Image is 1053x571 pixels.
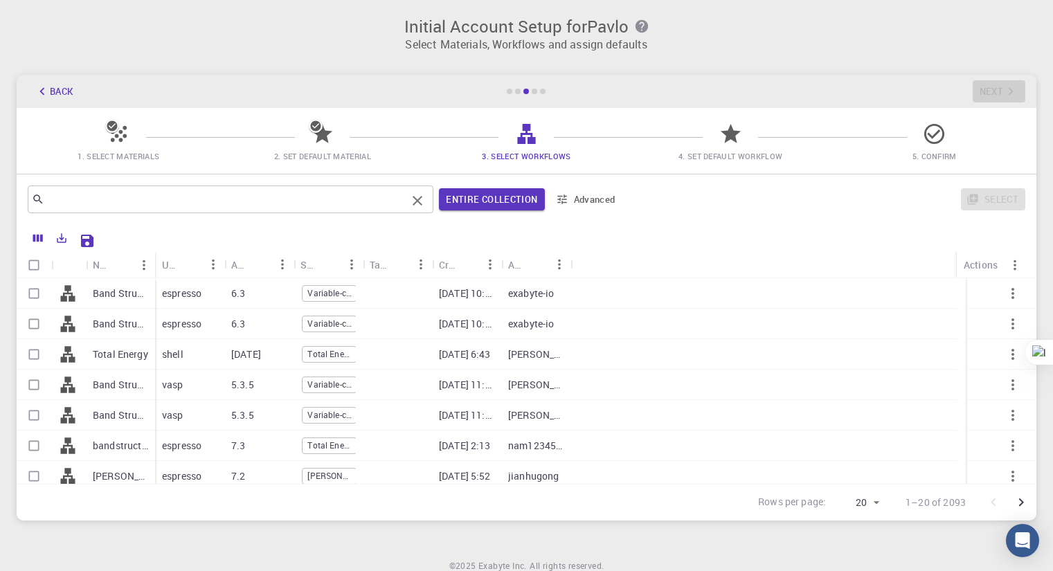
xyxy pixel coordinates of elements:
[1004,254,1026,276] button: Menu
[231,408,254,422] p: 5.3.5
[202,253,224,275] button: Menu
[479,253,501,275] button: Menu
[432,251,501,278] div: Created
[224,251,294,278] div: Application Version
[341,253,363,275] button: Menu
[548,253,570,275] button: Menu
[303,318,357,329] span: Variable-cell Relaxation
[303,409,357,421] span: Variable-cell Relaxation
[526,253,548,275] button: Sort
[86,251,155,278] div: Name
[457,253,479,275] button: Sort
[906,496,966,509] p: 1–20 of 2093
[439,188,544,210] button: Entire collection
[50,227,73,249] button: Export
[678,151,782,161] span: 4. Set Default Workflow
[388,253,410,275] button: Sort
[300,251,318,278] div: Subworkflows
[410,253,432,275] button: Menu
[508,408,564,422] p: [PERSON_NAME]
[26,10,93,22] span: Підтримка
[249,253,271,275] button: Sort
[93,439,148,453] p: bandstructure-calc (clone) (clone)
[303,439,357,451] span: Total Energy
[478,560,527,571] span: Exabyte Inc.
[508,251,526,278] div: Account
[318,253,341,275] button: Sort
[370,251,388,278] div: Tags
[303,379,357,390] span: Variable-cell Relaxation
[155,251,224,278] div: Used application
[912,151,957,161] span: 5. Confirm
[93,251,111,278] div: Name
[439,251,457,278] div: Created
[162,347,183,361] p: shell
[162,251,180,278] div: Used application
[231,439,245,453] p: 7.3
[758,495,826,511] p: Rows per page:
[303,287,357,299] span: Variable-cell Relaxation
[111,254,133,276] button: Sort
[294,251,363,278] div: Subworkflows
[271,253,294,275] button: Menu
[439,347,491,361] p: [DATE] 6:43
[482,151,570,161] span: 3. Select Workflows
[508,378,564,392] p: [PERSON_NAME]
[231,378,254,392] p: 5.3.5
[439,317,494,331] p: [DATE] 10:13
[508,317,555,331] p: exabyte-io
[439,188,544,210] span: Filter throughout whole library including sets (folders)
[1007,489,1035,516] button: Go to next page
[363,251,432,278] div: Tags
[25,17,1028,36] h3: Initial Account Setup for Pavlo
[303,348,357,360] span: Total Energy
[162,469,201,483] p: espresso
[957,251,1026,278] div: Actions
[439,287,494,300] p: [DATE] 10:47
[162,287,201,300] p: espresso
[93,469,148,483] p: [PERSON_NAME]
[78,151,159,161] span: 1. Select Materials
[73,227,101,255] button: Save Explorer Settings
[180,253,202,275] button: Sort
[1006,524,1039,557] div: Open Intercom Messenger
[93,287,148,300] p: Band Structure (LDA)
[406,190,429,212] button: Clear
[162,378,183,392] p: vasp
[508,287,555,300] p: exabyte-io
[231,347,261,361] p: [DATE]
[93,317,148,331] p: Band Structure (LDA)
[274,151,371,161] span: 2. Set Default Material
[93,408,148,422] p: Band Structure + Density of States (TB) VASP 5.3.5 (clone) (clone)
[501,251,570,278] div: Account
[25,36,1028,53] p: Select Materials, Workflows and assign defaults
[508,439,564,453] p: nam1234567
[93,378,148,392] p: Band Structure + Density of States (TB) VASP 5.3.5 (clone) (clone)
[439,378,494,392] p: [DATE] 11:31
[439,439,491,453] p: [DATE] 2:13
[162,439,201,453] p: espresso
[162,408,183,422] p: vasp
[231,251,249,278] div: Application Version
[550,188,622,210] button: Advanced
[231,287,245,300] p: 6.3
[439,469,491,483] p: [DATE] 5:52
[964,251,998,278] div: Actions
[831,493,883,513] div: 20
[93,347,148,361] p: Total Energy
[28,80,80,102] button: Back
[133,254,155,276] button: Menu
[508,469,559,483] p: jianhugong
[231,469,245,483] p: 7.2
[26,227,50,249] button: Columns
[51,251,86,278] div: Icon
[231,317,245,331] p: 6.3
[439,408,494,422] p: [DATE] 11:14
[508,347,564,361] p: [PERSON_NAME]
[303,470,357,482] span: [PERSON_NAME]
[162,317,201,331] p: espresso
